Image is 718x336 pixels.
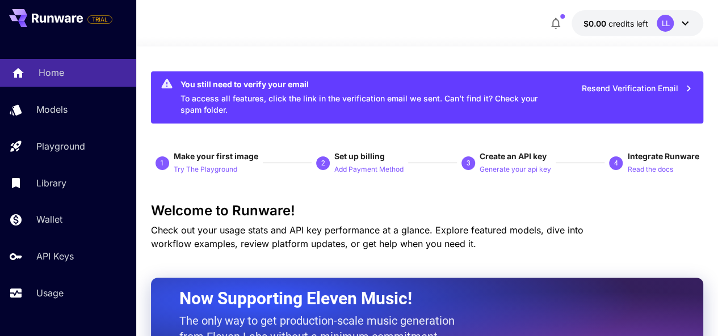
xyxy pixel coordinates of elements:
p: Wallet [36,212,62,226]
span: TRIAL [88,15,112,24]
span: Set up billing [334,151,385,161]
p: Try The Playground [174,164,237,175]
p: Playground [36,139,85,153]
p: 3 [467,158,471,168]
p: Home [39,66,64,79]
p: 1 [160,158,164,168]
span: $0.00 [583,19,608,28]
div: LL [657,15,674,32]
p: API Keys [36,249,74,263]
div: $0.00 [583,18,648,29]
h3: Welcome to Runware! [151,203,704,219]
span: Make your first image [174,151,258,161]
span: Integrate Runware [627,151,699,161]
p: Models [36,103,68,116]
button: Resend Verification Email [575,77,699,100]
button: Add Payment Method [334,162,404,176]
p: Usage [36,286,64,300]
p: Generate your api key [480,164,551,175]
span: Create an API key [480,151,547,161]
p: Add Payment Method [334,164,404,175]
button: Generate your api key [480,162,551,176]
h2: Now Supporting Eleven Music! [179,288,647,309]
p: 2 [321,158,325,168]
span: credits left [608,19,648,28]
button: Read the docs [627,162,673,176]
div: To access all features, click the link in the verification email we sent. Can’t find it? Check yo... [180,75,548,120]
div: You still need to verify your email [180,78,548,90]
p: Library [36,176,66,190]
span: Check out your usage stats and API key performance at a glance. Explore featured models, dive int... [151,224,583,249]
span: Add your payment card to enable full platform functionality. [87,12,112,26]
p: 4 [614,158,618,168]
button: Try The Playground [174,162,237,176]
p: Read the docs [627,164,673,175]
button: $0.00LL [572,10,703,36]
